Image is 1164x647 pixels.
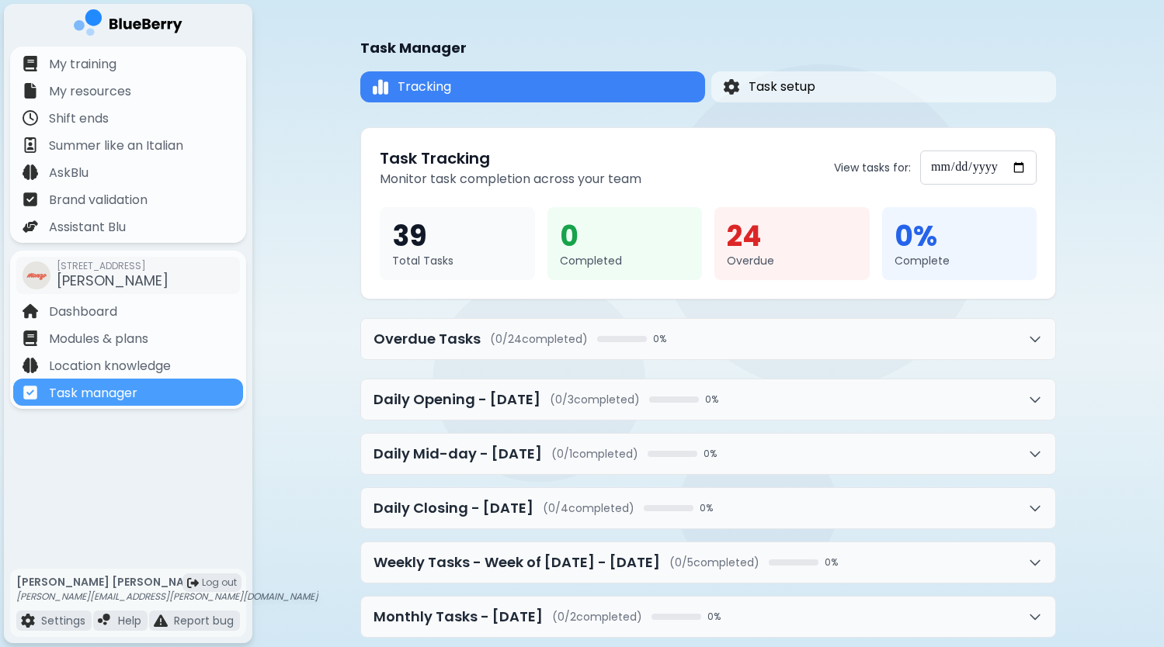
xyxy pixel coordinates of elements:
span: ( 0 / 4 completed) [543,501,634,515]
p: My resources [49,82,131,101]
img: file icon [23,164,38,180]
button: Daily Mid-day - [DATE](0/1completed)0% [361,434,1055,474]
img: file icon [23,303,38,319]
span: [STREET_ADDRESS] [57,260,169,272]
div: Total Tasks [392,254,523,268]
img: company logo [74,9,182,41]
img: file icon [23,137,38,153]
div: 0 % [895,220,1025,254]
span: 0 % [705,393,718,406]
p: Settings [41,614,85,628]
div: 0 [560,220,690,254]
img: file icon [21,614,35,628]
h2: Daily Mid-day - [DATE] [374,443,542,465]
h2: Monthly Tasks - [DATE] [374,606,543,628]
p: [PERSON_NAME] [PERSON_NAME] [16,575,318,589]
h2: Overdue Tasks [374,328,481,350]
img: logout [187,577,199,589]
img: file icon [98,614,112,628]
button: Overdue Tasks(0/24completed)0% [361,319,1055,359]
img: file icon [23,192,38,207]
span: ( 0 / 1 completed) [551,447,638,461]
button: Monthly Tasks - [DATE](0/2completed)0% [361,597,1055,637]
span: ( 0 / 5 completed) [669,555,759,569]
img: file icon [154,614,168,628]
img: file icon [23,358,38,373]
p: Report bug [174,614,234,628]
img: file icon [23,385,38,400]
img: file icon [23,219,38,234]
span: 0 % [707,611,721,623]
img: file icon [23,83,38,99]
span: 0 % [825,556,838,569]
span: Tracking [398,78,451,96]
p: Assistant Blu [49,218,126,237]
button: Weekly Tasks - Week of [DATE] - [DATE](0/5completed)0% [361,542,1055,583]
button: Daily Opening - [DATE](0/3completed)0% [361,379,1055,420]
h2: Daily Opening - [DATE] [374,389,540,410]
button: Daily Closing - [DATE](0/4completed)0% [361,488,1055,528]
img: file icon [23,56,38,71]
div: Overdue [727,254,857,268]
label: View tasks for: [834,161,911,175]
p: Location knowledge [49,357,171,375]
div: Completed [560,254,690,268]
span: Task setup [749,78,815,96]
img: Task setup [724,79,739,95]
h2: Weekly Tasks - Week of [DATE] - [DATE] [374,552,660,573]
button: TrackingTracking [360,71,705,102]
span: ( 0 / 24 completed) [490,332,588,346]
button: Task setupTask setup [711,71,1056,102]
p: AskBlu [49,164,89,182]
span: 0 % [704,448,717,460]
h1: Task Manager [360,37,467,59]
span: 0 % [700,502,713,514]
span: Log out [202,576,237,589]
span: [PERSON_NAME] [57,271,169,290]
p: Summer like an Italian [49,137,183,155]
div: 24 [727,220,857,254]
img: Tracking [373,78,388,96]
p: My training [49,55,116,74]
img: file icon [23,330,38,346]
span: ( 0 / 3 completed) [550,393,640,407]
img: company thumbnail [23,261,50,289]
img: file icon [23,110,38,126]
p: Help [118,614,141,628]
div: 39 [392,220,523,254]
p: Shift ends [49,109,109,128]
p: Task manager [49,384,137,403]
p: [PERSON_NAME][EMAIL_ADDRESS][PERSON_NAME][DOMAIN_NAME] [16,590,318,603]
span: 0 % [653,333,666,345]
p: Dashboard [49,303,117,321]
h2: Daily Closing - [DATE] [374,497,533,519]
div: Complete [895,254,1025,268]
span: ( 0 / 2 completed) [552,610,642,624]
p: Monitor task completion across your team [380,170,641,189]
p: Modules & plans [49,330,148,348]
h2: Task Tracking [380,147,641,170]
p: Brand validation [49,191,148,209]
